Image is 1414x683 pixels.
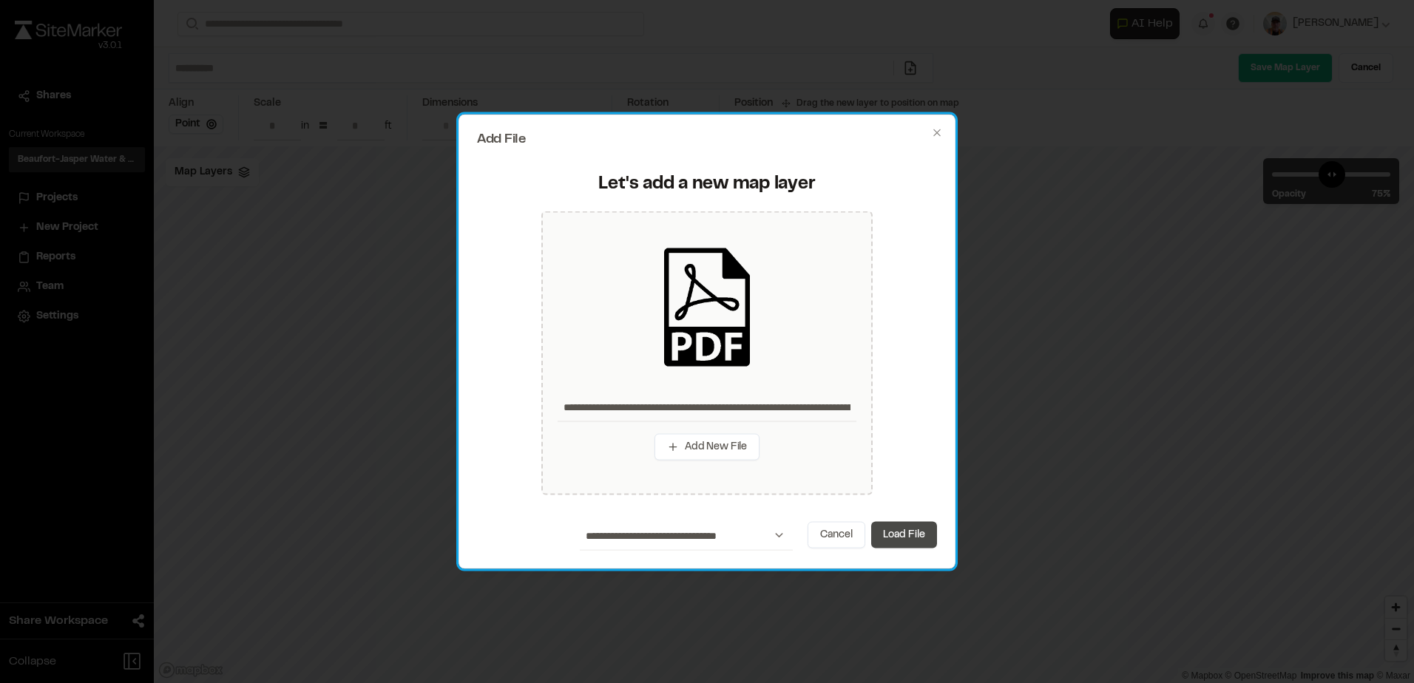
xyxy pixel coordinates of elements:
button: Add New File [654,434,760,461]
button: Cancel [808,521,865,548]
div: Let's add a new map layer [486,173,928,197]
h2: Add File [477,133,937,146]
div: Add New File [541,211,873,495]
img: pdf_black_icon.png [648,248,766,367]
button: Load File [871,521,937,548]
